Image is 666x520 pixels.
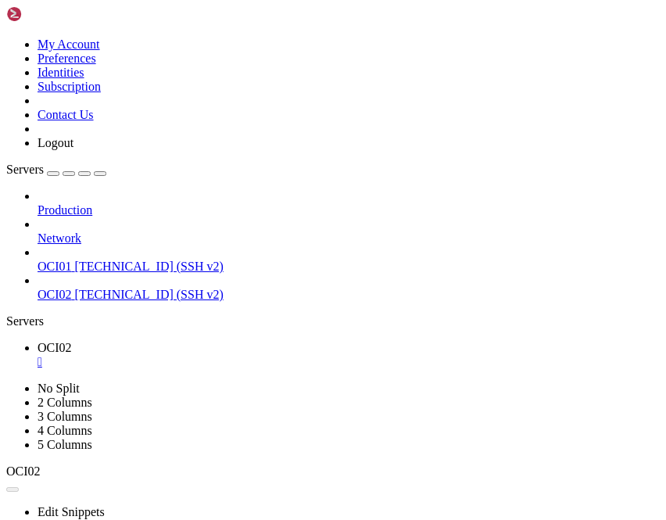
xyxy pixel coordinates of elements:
a: Subscription [38,80,101,93]
li: OCI02 [TECHNICAL_ID] (SSH v2) [38,274,660,302]
span: Network [38,231,81,245]
img: Shellngn [6,6,96,22]
div: Servers [6,314,660,328]
span: Production [38,203,92,217]
a: Network [38,231,660,246]
a: OCI02 [TECHNICAL_ID] (SSH v2) [38,288,660,302]
a:  [38,355,660,369]
li: Network [38,217,660,246]
li: OCI01 [TECHNICAL_ID] (SSH v2) [38,246,660,274]
a: My Account [38,38,100,51]
a: Identities [38,66,84,79]
span: OCI02 [38,288,72,301]
div: (0, 1) [6,20,13,33]
span: Servers [6,163,44,176]
span: [TECHNICAL_ID] (SSH v2) [75,260,224,273]
a: 5 Columns [38,438,92,451]
a: No Split [38,382,80,395]
a: OCI01 [TECHNICAL_ID] (SSH v2) [38,260,660,274]
li: Production [38,189,660,217]
a: Logout [38,136,73,149]
span: OCI02 [6,464,41,478]
a: OCI02 [38,341,660,369]
a: Preferences [38,52,96,65]
a: Edit Snippets [38,505,105,518]
span: OCI02 [38,341,72,354]
span: [TECHNICAL_ID] (SSH v2) [75,288,224,301]
a: Contact Us [38,108,94,121]
x-row: Connecting [TECHNICAL_ID]... [6,6,463,20]
a: 3 Columns [38,410,92,423]
a: 4 Columns [38,424,92,437]
span: OCI01 [38,260,72,273]
a: 2 Columns [38,396,92,409]
a: Servers [6,163,106,176]
a: Production [38,203,660,217]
